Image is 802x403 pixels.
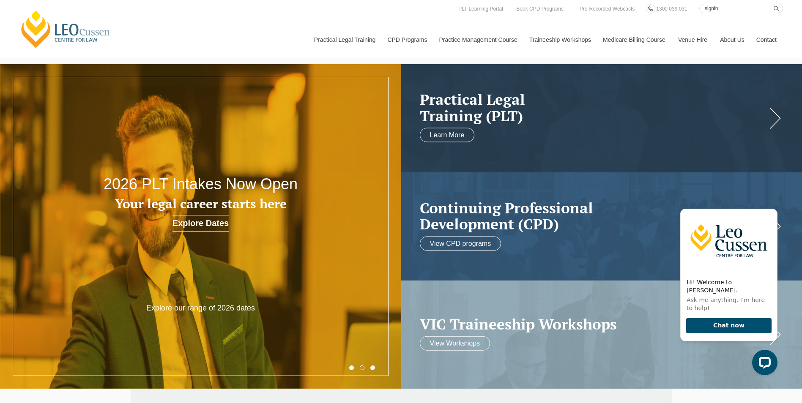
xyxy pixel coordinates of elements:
a: Book CPD Programs [514,4,565,14]
h2: 2026 PLT Intakes Now Open [80,176,321,193]
a: View Workshops [420,336,490,351]
a: View CPD programs [420,236,501,251]
p: Explore our range of 2026 dates [120,303,281,313]
a: PLT Learning Portal [456,4,505,14]
a: Venue Hire [672,22,714,58]
h3: Your legal career starts here [80,197,321,211]
a: Learn More [420,128,475,142]
a: 1300 039 031 [654,4,689,14]
iframe: LiveChat chat widget [673,201,781,382]
a: Contact [750,22,783,58]
a: VIC Traineeship Workshops [420,316,767,332]
a: Practice Management Course [433,22,523,58]
a: Medicare Billing Course [597,22,672,58]
button: 2 [360,365,364,370]
span: 1300 039 031 [656,6,687,12]
a: Pre-Recorded Webcasts [578,4,637,14]
a: Traineeship Workshops [523,22,597,58]
a: Practical LegalTraining (PLT) [420,91,767,124]
a: [PERSON_NAME] Centre for Law [19,9,112,49]
button: 3 [370,365,375,370]
h2: Continuing Professional Development (CPD) [420,199,767,232]
a: Explore Dates [172,215,229,232]
a: Practical Legal Training [308,22,381,58]
button: 1 [349,365,354,370]
a: Continuing ProfessionalDevelopment (CPD) [420,199,767,232]
h2: Practical Legal Training (PLT) [420,91,767,124]
a: About Us [714,22,750,58]
a: CPD Programs [381,22,432,58]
